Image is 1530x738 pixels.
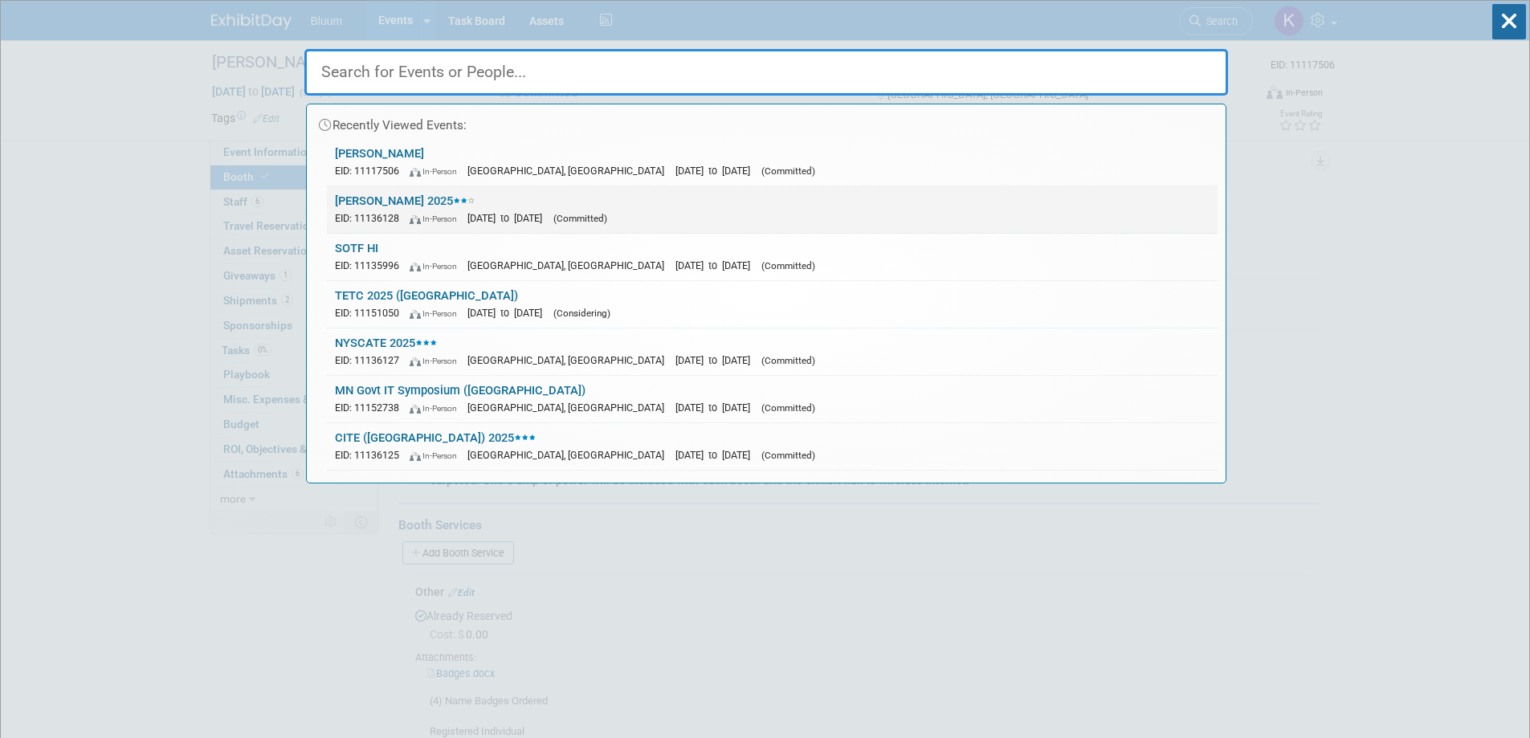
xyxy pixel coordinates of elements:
span: [GEOGRAPHIC_DATA], [GEOGRAPHIC_DATA] [467,402,672,414]
span: In-Person [410,214,464,224]
a: CITE ([GEOGRAPHIC_DATA]) 2025 EID: 11136125 In-Person [GEOGRAPHIC_DATA], [GEOGRAPHIC_DATA] [DATE]... [327,423,1218,470]
div: Recently Viewed Events: [315,104,1218,139]
span: In-Person [410,261,464,271]
span: In-Person [410,403,464,414]
span: EID: 11136125 [335,449,406,461]
input: Search for Events or People... [304,49,1228,96]
span: EID: 11136127 [335,354,406,366]
a: SOTF HI EID: 11135996 In-Person [GEOGRAPHIC_DATA], [GEOGRAPHIC_DATA] [DATE] to [DATE] (Committed) [327,234,1218,280]
span: [DATE] to [DATE] [675,259,758,271]
span: [DATE] to [DATE] [675,402,758,414]
a: [PERSON_NAME] EID: 11117506 In-Person [GEOGRAPHIC_DATA], [GEOGRAPHIC_DATA] [DATE] to [DATE] (Comm... [327,139,1218,186]
span: In-Person [410,356,464,366]
span: (Committed) [761,355,815,366]
span: [DATE] to [DATE] [675,449,758,461]
span: [DATE] to [DATE] [675,165,758,177]
span: In-Person [410,166,464,177]
span: [GEOGRAPHIC_DATA], [GEOGRAPHIC_DATA] [467,165,672,177]
span: [DATE] to [DATE] [467,212,550,224]
span: [DATE] to [DATE] [467,307,550,319]
span: EID: 11117506 [335,165,406,177]
span: EID: 11151050 [335,307,406,319]
span: In-Person [410,308,464,319]
a: MN Govt IT Symposium ([GEOGRAPHIC_DATA]) EID: 11152738 In-Person [GEOGRAPHIC_DATA], [GEOGRAPHIC_D... [327,376,1218,422]
a: TETC 2025 ([GEOGRAPHIC_DATA]) EID: 11151050 In-Person [DATE] to [DATE] (Considering) [327,281,1218,328]
span: (Considering) [553,308,610,319]
a: NYSCATE 2025 EID: 11136127 In-Person [GEOGRAPHIC_DATA], [GEOGRAPHIC_DATA] [DATE] to [DATE] (Commi... [327,328,1218,375]
span: [GEOGRAPHIC_DATA], [GEOGRAPHIC_DATA] [467,354,672,366]
span: [GEOGRAPHIC_DATA], [GEOGRAPHIC_DATA] [467,449,672,461]
a: [PERSON_NAME] 2025 EID: 11136128 In-Person [DATE] to [DATE] (Committed) [327,186,1218,233]
span: In-Person [410,451,464,461]
span: EID: 11136128 [335,212,406,224]
span: (Committed) [553,213,607,224]
span: [DATE] to [DATE] [675,354,758,366]
span: (Committed) [761,450,815,461]
span: EID: 11135996 [335,259,406,271]
span: (Committed) [761,402,815,414]
span: [GEOGRAPHIC_DATA], [GEOGRAPHIC_DATA] [467,259,672,271]
span: (Committed) [761,165,815,177]
span: EID: 11152738 [335,402,406,414]
span: (Committed) [761,260,815,271]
